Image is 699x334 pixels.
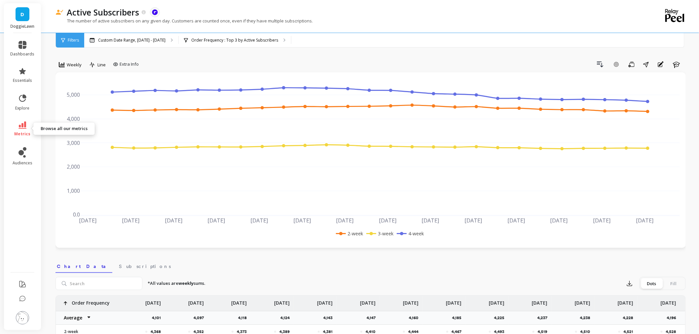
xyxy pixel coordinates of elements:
[98,38,166,43] p: Custom Date Range, [DATE] - [DATE]
[317,296,333,306] p: [DATE]
[280,315,294,320] p: 4,124
[57,263,111,270] span: Chart Data
[618,296,633,306] p: [DATE]
[148,280,205,287] p: *All values are sums.
[120,61,139,68] span: Extra Info
[532,296,547,306] p: [DATE]
[11,51,35,57] span: dashboards
[537,315,551,320] p: 4,237
[21,11,24,18] span: D
[55,10,63,15] img: header icon
[55,18,313,24] p: The number of active subscribers on any given day. Customers are counted once, even if they have ...
[55,258,686,273] nav: Tabs
[191,38,278,43] p: Order Frequency : Top 3 by Active Subscribers
[274,296,290,306] p: [DATE]
[188,296,204,306] p: [DATE]
[494,315,508,320] p: 4,225
[13,78,32,83] span: essentials
[15,131,31,137] span: metrics
[661,296,676,306] p: [DATE]
[16,311,29,324] img: profile picture
[145,296,161,306] p: [DATE]
[667,315,680,320] p: 4,196
[119,263,171,270] span: Subscriptions
[580,315,594,320] p: 4,238
[623,315,637,320] p: 4,228
[409,315,423,320] p: 4,160
[16,106,30,111] span: explore
[152,9,158,15] img: api.recharge.svg
[575,296,590,306] p: [DATE]
[194,315,208,320] p: 4,097
[67,62,82,68] span: Weekly
[641,278,663,289] div: Dots
[178,280,194,286] strong: weekly
[452,315,465,320] p: 4,185
[72,296,110,306] p: Order Frequency
[323,315,337,320] p: 4,143
[68,38,79,43] span: Filters
[97,62,106,68] span: Line
[238,315,251,320] p: 4,118
[663,278,684,289] div: Fill
[152,315,165,320] p: 4,101
[55,277,142,290] input: Search
[11,24,35,29] p: DoggieLawn
[489,296,504,306] p: [DATE]
[231,296,247,306] p: [DATE]
[13,160,32,166] span: audiences
[446,296,461,306] p: [DATE]
[360,296,376,306] p: [DATE]
[403,296,419,306] p: [DATE]
[367,315,380,320] p: 4,147
[67,7,139,18] p: Active Subscribers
